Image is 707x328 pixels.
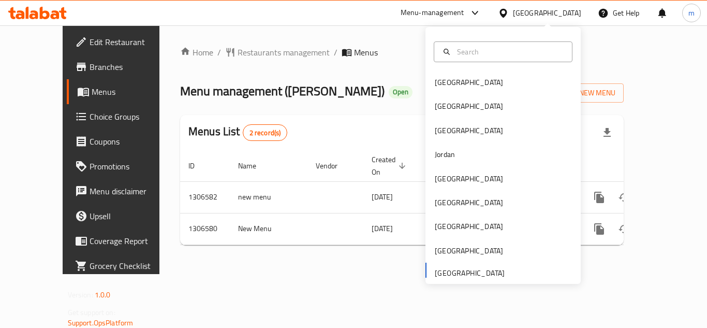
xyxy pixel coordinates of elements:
button: Change Status [612,185,637,210]
div: [GEOGRAPHIC_DATA] [435,125,503,136]
button: more [587,217,612,241]
span: Open [389,88,413,96]
span: 1.0.0 [95,288,111,302]
a: Edit Restaurant [67,30,181,54]
span: Coupons [90,135,172,148]
a: Branches [67,54,181,79]
div: Menu-management [401,7,464,19]
span: Add New Menu [552,87,615,99]
span: Edit Restaurant [90,36,172,48]
span: Name [238,160,270,172]
span: Menus [92,85,172,98]
span: Promotions [90,160,172,173]
a: Grocery Checklist [67,253,181,278]
a: Menu disclaimer [67,179,181,204]
div: Jordan [435,149,455,160]
span: Created On [372,153,409,178]
span: Grocery Checklist [90,260,172,272]
span: ID [188,160,208,172]
button: Add New Menu [543,83,624,103]
div: Open [389,86,413,98]
div: [GEOGRAPHIC_DATA] [513,7,581,19]
li: / [334,46,337,59]
span: Restaurants management [238,46,330,59]
span: Vendor [316,160,351,172]
li: / [217,46,221,59]
td: new menu [230,181,307,213]
span: Get support on: [68,306,115,319]
span: Menus [354,46,378,59]
a: Coverage Report [67,229,181,253]
a: Promotions [67,154,181,179]
span: m [688,7,695,19]
a: Menus [67,79,181,104]
span: [DATE] [372,222,393,235]
h2: Menus List [188,124,287,141]
div: [GEOGRAPHIC_DATA] [435,245,503,256]
span: Menu disclaimer [90,185,172,197]
td: 1306580 [180,213,230,245]
input: Search [453,46,566,58]
div: [GEOGRAPHIC_DATA] [435,77,503,88]
span: Choice Groups [90,110,172,123]
span: Version: [68,288,93,302]
span: [DATE] [372,190,393,204]
div: [GEOGRAPHIC_DATA] [435,101,503,112]
a: Coupons [67,129,181,154]
a: Restaurants management [225,46,330,59]
a: Choice Groups [67,104,181,129]
div: Total records count [243,124,288,141]
a: Home [180,46,213,59]
span: 2 record(s) [243,128,287,138]
div: [GEOGRAPHIC_DATA] [435,197,503,208]
div: [GEOGRAPHIC_DATA] [435,173,503,184]
td: 1306582 [180,181,230,213]
span: Branches [90,61,172,73]
span: Upsell [90,210,172,222]
a: Upsell [67,204,181,229]
span: Menu management ( [PERSON_NAME] ) [180,79,385,103]
button: Change Status [612,217,637,241]
div: Export file [595,120,620,145]
span: Coverage Report [90,235,172,247]
td: New Menu [230,213,307,245]
nav: breadcrumb [180,46,624,59]
button: more [587,185,612,210]
div: [GEOGRAPHIC_DATA] [435,221,503,232]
